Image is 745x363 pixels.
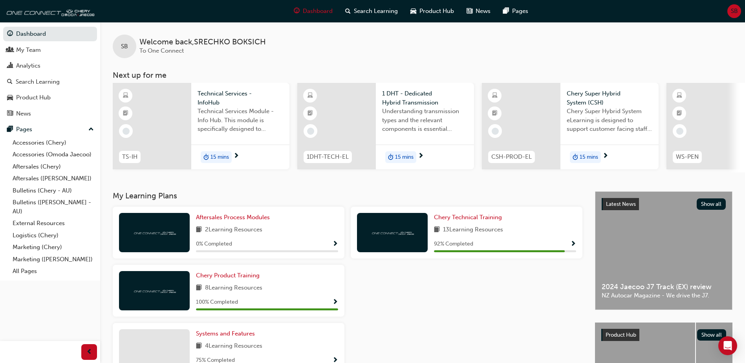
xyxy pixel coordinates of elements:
[7,31,13,38] span: guage-icon
[7,110,13,117] span: news-icon
[205,283,262,293] span: 8 Learning Resources
[727,4,741,18] button: SB
[198,107,283,134] span: Technical Services Module - Info Hub. This module is specifically designed to address the require...
[4,3,94,19] img: oneconnect
[233,153,239,160] span: next-icon
[9,148,97,161] a: Accessories (Omoda Jaecoo)
[203,152,209,162] span: duration-icon
[7,126,13,133] span: pages-icon
[332,299,338,306] span: Show Progress
[16,125,32,134] div: Pages
[602,291,726,300] span: NZ Autocar Magazine - We drive the J7.
[573,152,578,162] span: duration-icon
[139,38,266,47] span: Welcome back , SRECHKO BOKSICH
[601,329,726,341] a: Product HubShow all
[113,83,289,169] a: TS-IHTechnical Services - InfoHubTechnical Services Module - Info Hub. This module is specificall...
[196,341,202,351] span: book-icon
[419,7,454,16] span: Product Hub
[3,59,97,73] a: Analytics
[196,330,255,337] span: Systems and Features
[139,47,184,54] span: To One Connect
[9,241,97,253] a: Marketing (Chery)
[718,336,737,355] div: Open Intercom Messenger
[382,89,468,107] span: 1 DHT - Dedicated Hybrid Transmission
[512,7,528,16] span: Pages
[3,43,97,57] a: My Team
[503,6,509,16] span: pages-icon
[676,128,683,135] span: learningRecordVerb_NONE-icon
[3,75,97,89] a: Search Learning
[476,7,491,16] span: News
[198,89,283,107] span: Technical Services - InfoHub
[196,240,232,249] span: 0 % Completed
[205,341,262,351] span: 4 Learning Resources
[677,91,682,101] span: learningResourceType_ELEARNING-icon
[121,42,128,51] span: SB
[731,7,738,16] span: SB
[196,225,202,235] span: book-icon
[133,287,176,294] img: oneconnect
[9,253,97,266] a: Marketing ([PERSON_NAME])
[16,61,40,70] div: Analytics
[677,108,682,119] span: booktick-icon
[3,122,97,137] button: Pages
[332,297,338,307] button: Show Progress
[697,329,727,341] button: Show all
[602,282,726,291] span: 2024 Jaecoo J7 Track (EX) review
[287,3,339,19] a: guage-iconDashboard
[697,198,726,210] button: Show all
[196,283,202,293] span: book-icon
[9,172,97,185] a: Aftersales ([PERSON_NAME])
[570,241,576,248] span: Show Progress
[570,239,576,249] button: Show Progress
[196,272,260,279] span: Chery Product Training
[16,109,31,118] div: News
[7,79,13,86] span: search-icon
[482,83,659,169] a: CSH-PROD-ELChery Super Hybrid System (CSH)Chery Super Hybrid System eLearning is designed to supp...
[100,71,745,80] h3: Next up for me
[606,332,636,338] span: Product Hub
[404,3,460,19] a: car-iconProduct Hub
[196,329,258,338] a: Systems and Features
[434,240,473,249] span: 92 % Completed
[196,271,263,280] a: Chery Product Training
[7,47,13,54] span: people-icon
[196,214,270,221] span: Aftersales Process Modules
[133,229,176,236] img: oneconnect
[9,161,97,173] a: Aftersales (Chery)
[123,128,130,135] span: learningRecordVerb_NONE-icon
[308,108,313,119] span: booktick-icon
[595,191,732,310] a: Latest NewsShow all2024 Jaecoo J7 Track (EX) reviewNZ Autocar Magazine - We drive the J7.
[196,213,273,222] a: Aftersales Process Modules
[9,137,97,149] a: Accessories (Chery)
[492,128,499,135] span: learningRecordVerb_NONE-icon
[388,152,394,162] span: duration-icon
[354,7,398,16] span: Search Learning
[467,6,472,16] span: news-icon
[7,62,13,70] span: chart-icon
[497,3,534,19] a: pages-iconPages
[492,108,498,119] span: booktick-icon
[434,214,502,221] span: Chery Technical Training
[602,153,608,160] span: next-icon
[9,265,97,277] a: All Pages
[16,93,51,102] div: Product Hub
[205,225,262,235] span: 2 Learning Resources
[434,213,505,222] a: Chery Technical Training
[606,201,636,207] span: Latest News
[382,107,468,134] span: Understanding transmission types and the relevant components is essential knowledge required for ...
[294,6,300,16] span: guage-icon
[371,229,414,236] img: oneconnect
[602,198,726,211] a: Latest NewsShow all
[16,77,60,86] div: Search Learning
[339,3,404,19] a: search-iconSearch Learning
[676,152,699,161] span: WS-PEN
[9,185,97,197] a: Bulletins (Chery - AU)
[7,94,13,101] span: car-icon
[580,153,598,162] span: 15 mins
[123,108,128,119] span: booktick-icon
[16,46,41,55] div: My Team
[196,298,238,307] span: 100 % Completed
